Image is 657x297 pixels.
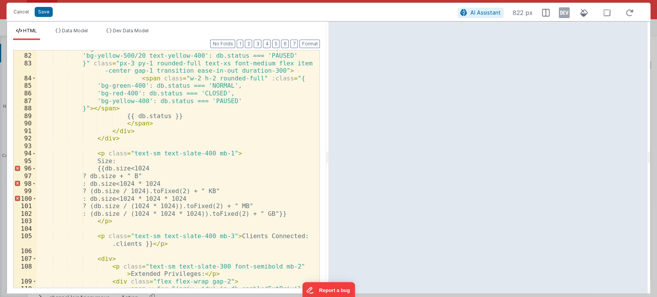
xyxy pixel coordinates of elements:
[13,120,37,127] div: 90
[263,40,271,48] button: 4
[458,8,503,18] button: AI Assistant
[13,187,37,195] div: 99
[13,135,37,142] div: 92
[237,40,243,48] button: 1
[245,40,252,48] button: 2
[13,210,37,218] div: 102
[13,278,37,285] div: 109
[10,7,33,17] button: Cancel
[299,40,320,48] button: Format
[13,157,37,165] div: 95
[13,75,37,82] div: 84
[13,247,37,255] div: 106
[23,28,37,33] span: HTML
[272,40,279,48] button: 5
[113,28,149,33] span: Dev Data Model
[13,90,37,97] div: 86
[13,150,37,157] div: 94
[13,172,37,180] div: 97
[13,105,37,112] div: 88
[13,82,37,90] div: 85
[13,255,37,263] div: 107
[13,127,37,135] div: 91
[254,40,261,48] button: 3
[513,8,533,17] span: 822 px
[13,217,37,225] div: 103
[13,97,37,105] div: 87
[13,52,37,60] div: 82
[35,7,53,17] button: Save
[290,40,298,48] button: 7
[62,28,88,33] span: Data Model
[13,60,37,75] div: 83
[210,40,235,48] button: No Folds
[13,112,37,120] div: 89
[13,195,37,203] div: 100
[13,232,37,247] div: 105
[470,9,501,16] span: AI Assistant
[281,40,289,48] button: 6
[13,180,37,188] div: 98
[13,142,37,150] div: 93
[13,263,37,278] div: 108
[13,165,37,172] div: 96
[13,202,37,210] div: 101
[13,225,37,233] div: 104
